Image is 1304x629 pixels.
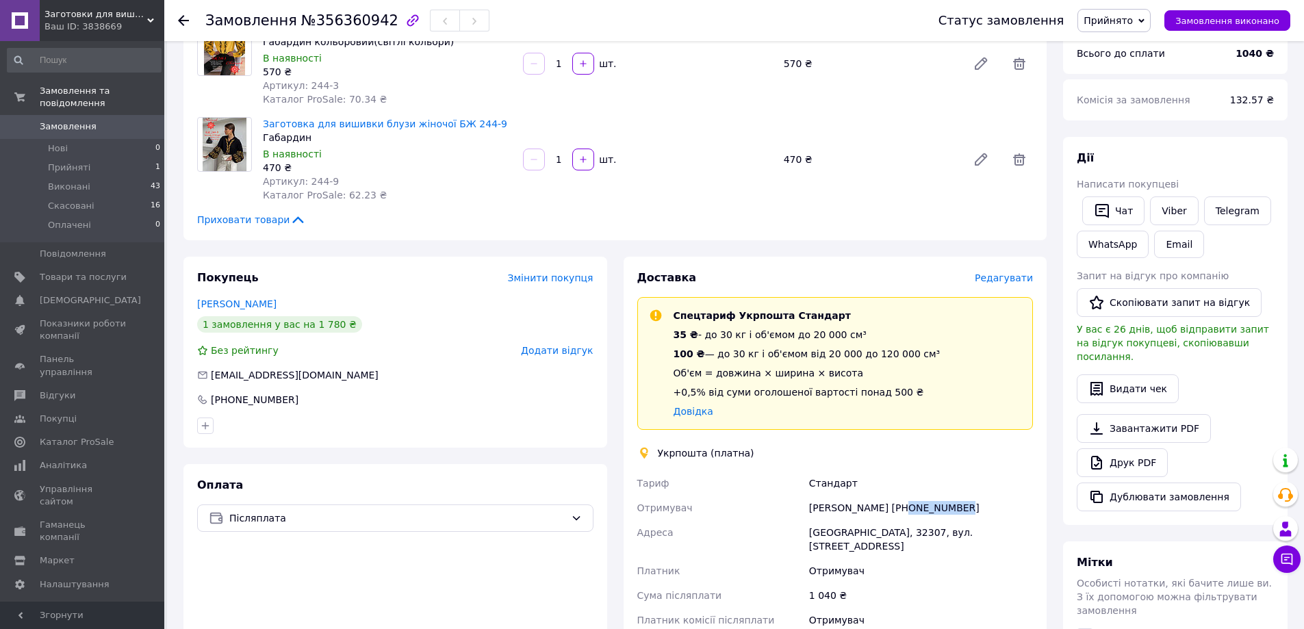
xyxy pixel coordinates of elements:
[508,272,593,283] span: Змінити покупця
[1077,270,1229,281] span: Запит на відгук про компанію
[40,248,106,260] span: Повідомлення
[203,118,246,171] img: Заготовка для вишивки блузи жіночої БЖ 244-9
[263,161,512,175] div: 470 ₴
[263,94,387,105] span: Каталог ProSale: 70.34 ₴
[1077,483,1241,511] button: Дублювати замовлення
[1006,146,1033,173] span: Видалити
[1230,94,1274,105] span: 132.57 ₴
[967,50,995,77] a: Редагувати
[197,298,277,309] a: [PERSON_NAME]
[1077,556,1113,569] span: Мітки
[197,316,362,333] div: 1 замовлення у вас на 1 780 ₴
[211,345,279,356] span: Без рейтингу
[178,14,189,27] div: Повернутися назад
[211,370,379,381] span: [EMAIL_ADDRESS][DOMAIN_NAME]
[1084,15,1133,26] span: Прийнято
[209,393,300,407] div: [PHONE_NUMBER]
[48,200,94,212] span: Скасовані
[1236,48,1274,59] b: 1040 ₴
[637,271,697,284] span: Доставка
[1154,231,1204,258] button: Email
[1273,545,1301,573] button: Чат з покупцем
[1077,179,1179,190] span: Написати покупцеві
[521,345,593,356] span: Додати відгук
[229,511,565,526] span: Післяплата
[778,54,962,73] div: 570 ₴
[1077,578,1272,616] span: Особисті нотатки, які бачите лише ви. З їх допомогою можна фільтрувати замовлення
[263,53,322,64] span: В наявності
[806,559,1036,583] div: Отримувач
[155,219,160,231] span: 0
[197,271,259,284] span: Покупець
[263,190,387,201] span: Каталог ProSale: 62.23 ₴
[674,329,698,340] span: 35 ₴
[1077,151,1094,164] span: Дії
[263,118,507,129] a: Заготовка для вишивки блузи жіночої БЖ 244-9
[263,65,512,79] div: 570 ₴
[40,519,127,543] span: Гаманець компанії
[44,21,164,33] div: Ваш ID: 3838669
[1077,231,1149,258] a: WhatsApp
[263,131,512,144] div: Габардин
[674,348,705,359] span: 100 ₴
[674,406,713,417] a: Довідка
[40,353,127,378] span: Панель управління
[674,385,941,399] div: +0,5% від суми оголошеної вартості понад 500 ₴
[806,583,1036,608] div: 1 040 ₴
[778,150,962,169] div: 470 ₴
[674,347,941,361] div: — до 30 кг і об'ємом від 20 000 до 120 000 см³
[40,271,127,283] span: Товари та послуги
[637,502,693,513] span: Отримувач
[40,389,75,402] span: Відгуки
[938,14,1064,27] div: Статус замовлення
[806,520,1036,559] div: [GEOGRAPHIC_DATA], 32307, вул. [STREET_ADDRESS]
[40,483,127,508] span: Управління сайтом
[637,590,722,601] span: Сума післяплати
[197,478,243,491] span: Оплата
[204,22,244,75] img: Заготовка для вишивки блузи жіночої БЖ 244-3
[1204,196,1271,225] a: Telegram
[205,12,297,29] span: Замовлення
[263,176,339,187] span: Артикул: 244-9
[596,57,617,70] div: шт.
[263,35,512,49] div: Габардин кольоровий(світлі кольори)
[40,459,87,472] span: Аналітика
[1077,48,1165,59] span: Всього до сплати
[1164,10,1290,31] button: Замовлення виконано
[1082,196,1145,225] button: Чат
[975,272,1033,283] span: Редагувати
[155,162,160,174] span: 1
[806,471,1036,496] div: Стандарт
[654,446,758,460] div: Укрпошта (платна)
[1077,374,1179,403] button: Видати чек
[40,554,75,567] span: Маркет
[1077,414,1211,443] a: Завантажити PDF
[40,318,127,342] span: Показники роботи компанії
[151,181,160,193] span: 43
[40,85,164,110] span: Замовлення та повідомлення
[637,478,669,489] span: Тариф
[48,142,68,155] span: Нові
[1006,50,1033,77] span: Видалити
[1150,196,1198,225] a: Viber
[674,328,941,342] div: - до 30 кг і об'ємом до 20 000 см³
[263,80,339,91] span: Артикул: 244-3
[48,181,90,193] span: Виконані
[806,496,1036,520] div: [PERSON_NAME] [PHONE_NUMBER]
[1077,324,1269,362] span: У вас є 26 днів, щоб відправити запит на відгук покупцеві, скопіювавши посилання.
[637,565,680,576] span: Платник
[263,149,322,159] span: В наявності
[1175,16,1279,26] span: Замовлення виконано
[637,527,674,538] span: Адреса
[40,413,77,425] span: Покупці
[48,219,91,231] span: Оплачені
[40,120,97,133] span: Замовлення
[151,200,160,212] span: 16
[637,615,775,626] span: Платник комісії післяплати
[44,8,147,21] span: Заготовки для вишивки Світанок тм
[48,162,90,174] span: Прийняті
[1077,94,1190,105] span: Комісія за замовлення
[1077,448,1168,477] a: Друк PDF
[40,578,110,591] span: Налаштування
[301,12,398,29] span: №356360942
